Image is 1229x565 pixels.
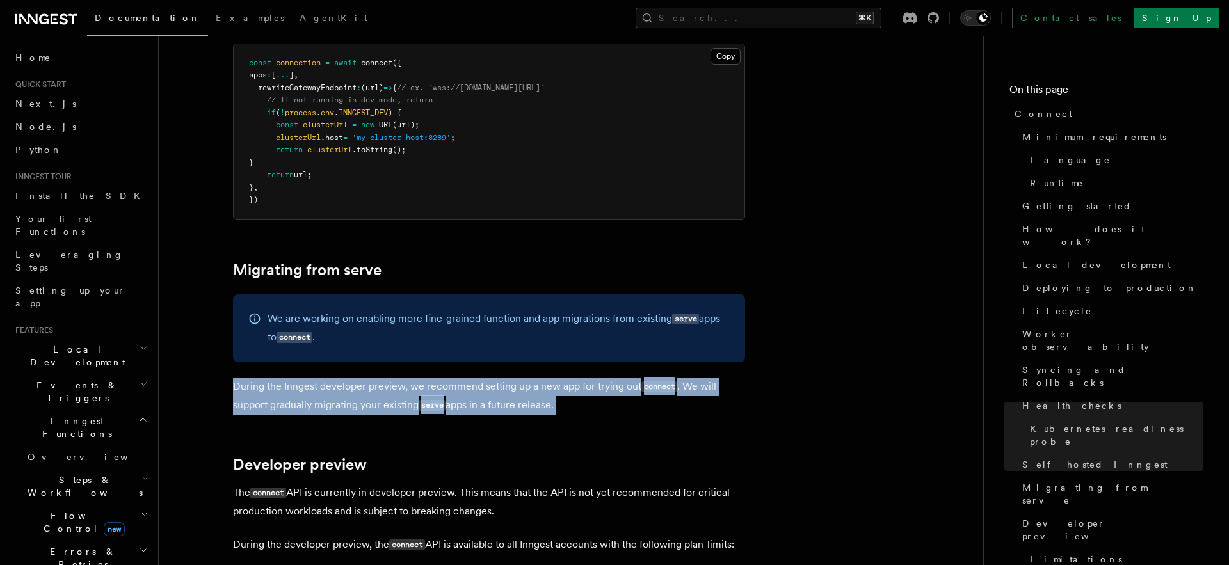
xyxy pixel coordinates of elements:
[10,207,150,243] a: Your first Functions
[960,10,991,26] button: Toggle dark mode
[352,133,451,142] span: 'my-cluster-host:8289'
[277,332,312,343] code: connect
[95,13,200,23] span: Documentation
[249,70,267,79] span: apps
[1134,8,1219,28] a: Sign Up
[1015,107,1072,120] span: Connect
[321,108,334,117] span: env
[316,108,321,117] span: .
[352,145,392,154] span: .toString
[253,183,258,192] span: ,
[15,250,124,273] span: Leveraging Steps
[10,243,150,279] a: Leveraging Steps
[361,83,383,92] span: (url)
[1022,328,1203,353] span: Worker observability
[15,145,62,155] span: Python
[249,58,271,67] span: const
[267,95,433,104] span: // If not running in dev mode, return
[276,133,321,142] span: clusterUrl
[10,410,150,445] button: Inngest Functions
[379,120,392,129] span: URL
[343,133,348,142] span: =
[1025,417,1203,453] a: Kubernetes readiness probe
[10,46,150,69] a: Home
[1030,177,1084,189] span: Runtime
[10,415,138,440] span: Inngest Functions
[392,145,406,154] span: ();
[15,99,76,109] span: Next.js
[258,83,357,92] span: rewriteGatewayEndpoint
[325,58,330,67] span: =
[285,108,316,117] span: process
[15,51,51,64] span: Home
[268,310,730,347] p: We are working on enabling more fine-grained function and app migrations from existing apps to .
[711,48,741,65] button: Copy
[233,536,745,554] p: During the developer preview, the API is available to all Inngest accounts with the following pla...
[388,108,401,117] span: ) {
[1022,223,1203,248] span: How does it work?
[1022,131,1166,143] span: Minimum requirements
[233,378,745,415] p: During the Inngest developer preview, we recommend setting up a new app for trying out . We will ...
[856,12,874,24] kbd: ⌘K
[321,133,343,142] span: .host
[1017,299,1203,322] a: Lifecycle
[383,83,392,92] span: =>
[636,8,881,28] button: Search...⌘K
[1022,517,1203,543] span: Developer preview
[276,145,303,154] span: return
[1025,171,1203,195] a: Runtime
[10,92,150,115] a: Next.js
[249,158,253,167] span: }
[233,456,367,473] a: Developer preview
[22,473,143,499] span: Steps & Workflows
[334,108,339,117] span: .
[1030,422,1203,448] span: Kubernetes readiness probe
[276,58,321,67] span: connection
[357,83,361,92] span: :
[10,325,53,335] span: Features
[361,120,374,129] span: new
[672,314,699,324] code: serve
[1022,481,1203,507] span: Migrating from serve
[10,374,150,410] button: Events & Triggers
[10,279,150,315] a: Setting up your app
[392,83,397,92] span: {
[1017,394,1203,417] a: Health checks
[419,400,446,411] code: serve
[276,120,298,129] span: const
[10,138,150,161] a: Python
[1030,154,1111,166] span: Language
[10,184,150,207] a: Install the SDK
[300,13,367,23] span: AgentKit
[271,70,276,79] span: [
[1022,282,1197,294] span: Deploying to production
[1017,322,1203,358] a: Worker observability
[1017,476,1203,512] a: Migrating from serve
[397,83,545,92] span: // ex. "wss://[DOMAIN_NAME][URL]"
[334,58,357,67] span: await
[10,79,66,90] span: Quick start
[267,170,294,179] span: return
[22,504,150,540] button: Flow Controlnew
[1017,453,1203,476] a: Self hosted Inngest
[267,70,271,79] span: :
[352,120,357,129] span: =
[250,488,286,498] code: connect
[1017,512,1203,548] a: Developer preview
[339,108,388,117] span: INNGEST_DEV
[216,13,284,23] span: Examples
[10,115,150,138] a: Node.js
[289,70,294,79] span: ]
[361,58,392,67] span: connect
[1022,458,1168,471] span: Self hosted Inngest
[1017,358,1203,394] a: Syncing and Rollbacks
[233,261,382,279] a: Migrating from serve
[1017,218,1203,253] a: How does it work?
[303,120,348,129] span: clusterUrl
[1012,8,1129,28] a: Contact sales
[1017,276,1203,299] a: Deploying to production
[1009,82,1203,102] h4: On this page
[15,122,76,132] span: Node.js
[267,108,276,117] span: if
[641,381,677,392] code: connect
